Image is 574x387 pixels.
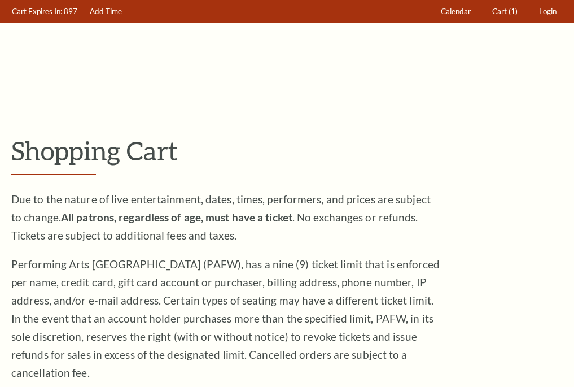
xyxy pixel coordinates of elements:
[64,7,77,16] span: 897
[487,1,523,23] a: Cart (1)
[11,255,440,382] p: Performing Arts [GEOGRAPHIC_DATA] (PAFW), has a nine (9) ticket limit that is enforced per name, ...
[441,7,471,16] span: Calendar
[492,7,507,16] span: Cart
[509,7,518,16] span: (1)
[85,1,128,23] a: Add Time
[436,1,476,23] a: Calendar
[534,1,562,23] a: Login
[61,211,292,224] strong: All patrons, regardless of age, must have a ticket
[11,193,431,242] span: Due to the nature of live entertainment, dates, times, performers, and prices are subject to chan...
[12,7,62,16] span: Cart Expires In:
[539,7,557,16] span: Login
[11,136,563,165] p: Shopping Cart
